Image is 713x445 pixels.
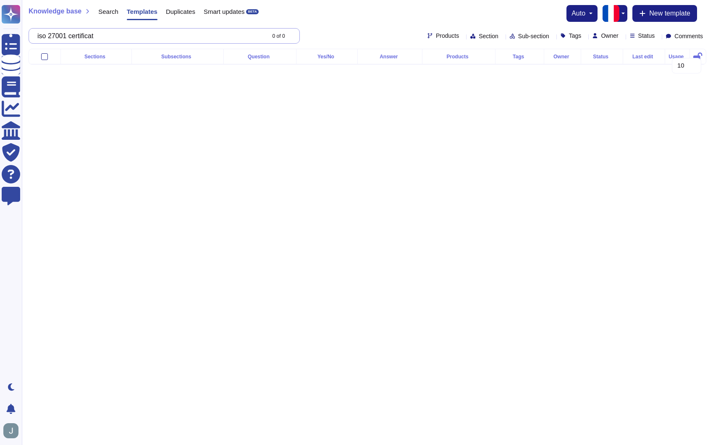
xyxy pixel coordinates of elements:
div: Yes/No [300,54,354,59]
button: auto [571,10,592,17]
div: Question [227,54,293,59]
span: Knowledge base [29,8,81,15]
div: Sections [64,54,128,59]
div: Products [426,54,492,59]
span: Templates [127,8,157,15]
div: Usage [668,54,686,59]
span: Sub-section [518,33,549,39]
button: user [2,421,24,440]
span: Tags [569,33,582,39]
img: user [3,423,18,438]
div: BETA [246,9,258,14]
span: Search [98,8,118,15]
span: Comments [674,33,703,39]
span: Duplicates [166,8,195,15]
div: Status [585,54,619,59]
div: 0 of 0 [273,34,285,39]
span: Owner [601,33,618,39]
div: Owner [548,54,577,59]
div: Last edit [626,54,661,59]
span: auto [571,10,585,17]
span: Status [638,33,655,39]
img: fr [603,5,619,22]
div: Subsections [135,54,220,59]
input: Search by keywords [33,29,265,43]
div: Tags [499,54,540,59]
span: Section [479,33,498,39]
button: New template [632,5,697,22]
div: Answer [361,54,419,59]
span: New template [649,10,690,17]
span: Smart updates [204,8,245,15]
span: Products [436,33,459,39]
